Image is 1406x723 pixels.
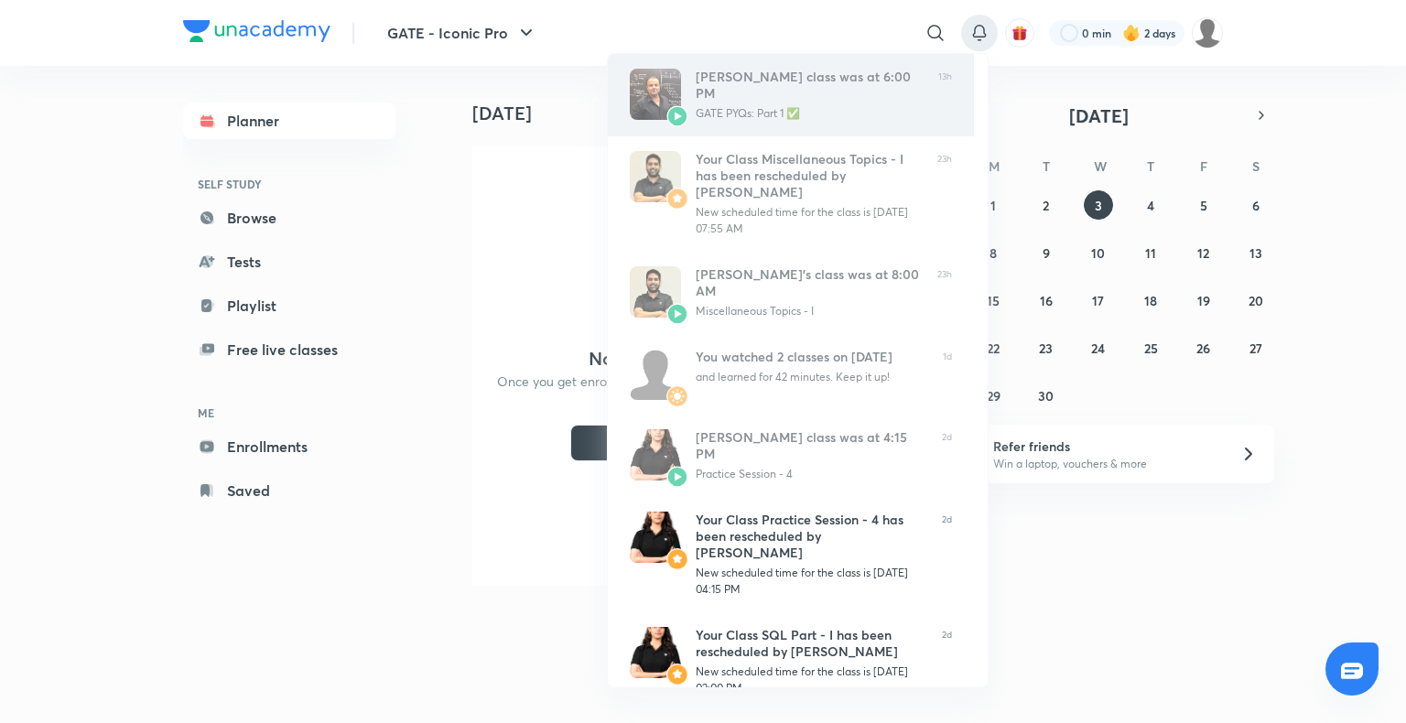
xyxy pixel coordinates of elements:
[943,349,952,400] span: 1d
[696,664,927,696] div: New scheduled time for the class is [DATE] 02:00 PM
[608,334,974,415] a: AvatarAvatarYou watched 2 classes on [DATE]and learned for 42 minutes. Keep it up!1d
[696,627,927,660] div: Your Class SQL Part - I has been rescheduled by [PERSON_NAME]
[666,188,688,210] img: Avatar
[630,69,681,120] img: Avatar
[696,349,928,365] div: You watched 2 classes on [DATE]
[666,105,688,127] img: Avatar
[696,151,923,200] div: Your Class Miscellaneous Topics - I has been rescheduled by [PERSON_NAME]
[696,565,927,598] div: New scheduled time for the class is [DATE] 04:15 PM
[630,151,681,202] img: Avatar
[696,105,924,122] div: GATE PYQs: Part 1 ✅
[937,151,952,237] span: 23h
[696,512,927,561] div: Your Class Practice Session - 4 has been rescheduled by [PERSON_NAME]
[937,266,952,319] span: 23h
[608,612,974,711] a: AvatarAvatarYour Class SQL Part - I has been rescheduled by [PERSON_NAME]New scheduled time for t...
[608,497,974,612] a: AvatarAvatarYour Class Practice Session - 4 has been rescheduled by [PERSON_NAME]New scheduled ti...
[666,466,688,488] img: Avatar
[630,627,681,678] img: Avatar
[666,664,688,685] img: Avatar
[942,512,952,598] span: 2d
[696,266,923,299] div: [PERSON_NAME]’s class was at 8:00 AM
[608,415,974,497] a: AvatarAvatar[PERSON_NAME] class was at 4:15 PMPractice Session - 42d
[938,69,952,122] span: 13h
[696,204,923,237] div: New scheduled time for the class is [DATE] 07:55 AM
[696,429,927,462] div: [PERSON_NAME] class was at 4:15 PM
[696,69,924,102] div: [PERSON_NAME] class was at 6:00 PM
[666,303,688,325] img: Avatar
[608,252,974,334] a: AvatarAvatar[PERSON_NAME]’s class was at 8:00 AMMiscellaneous Topics - I23h
[696,466,927,482] div: Practice Session - 4
[608,136,974,252] a: AvatarAvatarYour Class Miscellaneous Topics - I has been rescheduled by [PERSON_NAME]New schedule...
[666,385,688,407] img: Avatar
[608,54,974,136] a: AvatarAvatar[PERSON_NAME] class was at 6:00 PMGATE PYQs: Part 1 ✅13h
[630,349,681,400] img: Avatar
[666,548,688,570] img: Avatar
[630,512,681,563] img: Avatar
[630,429,681,480] img: Avatar
[942,429,952,482] span: 2d
[942,627,952,696] span: 2d
[630,266,681,318] img: Avatar
[696,303,923,319] div: Miscellaneous Topics - I
[696,369,928,385] div: and learned for 42 minutes. Keep it up!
